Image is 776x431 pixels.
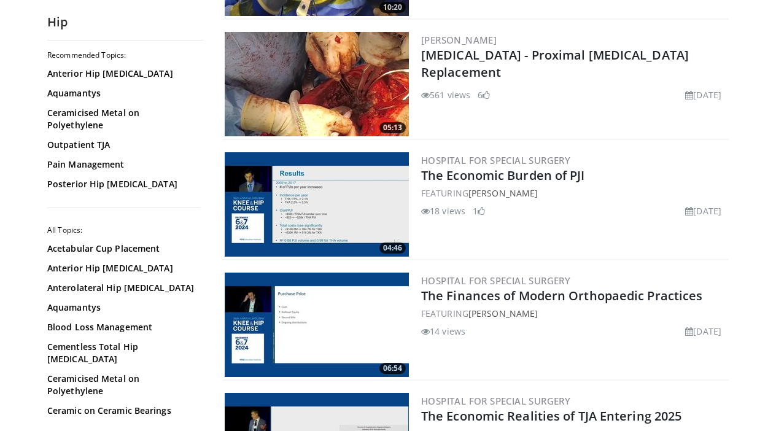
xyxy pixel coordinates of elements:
a: Hospital for Special Surgery [421,154,570,166]
img: 5bed6517-144d-49e1-bc12-f9a48a1defdf.300x170_q85_crop-smart_upscale.jpg [225,273,409,377]
a: 05:13 [225,32,409,136]
span: 06:54 [379,363,406,374]
a: [PERSON_NAME] [468,308,538,319]
a: [MEDICAL_DATA] - Proximal [MEDICAL_DATA] Replacement [421,47,689,80]
a: Ceramicised Metal on Polyethylene [47,107,198,131]
h2: All Topics: [47,225,201,235]
a: Hospital for Special Surgery [421,395,570,407]
a: Blood Loss Management [47,321,198,333]
h2: Recommended Topics: [47,50,201,60]
li: [DATE] [685,204,721,217]
a: Ceramic on Ceramic Bearings [47,405,198,417]
a: The Economic Burden of PJI [421,167,585,184]
div: FEATURING [421,187,726,200]
a: Outpatient TJA [47,139,198,151]
img: efa37473-e028-42c1-a138-5179beb6ac56.300x170_q85_crop-smart_upscale.jpg [225,152,409,257]
li: 6 [478,88,490,101]
a: Anterior Hip [MEDICAL_DATA] [47,262,198,274]
span: 10:20 [379,2,406,13]
li: 14 views [421,325,465,338]
a: [PERSON_NAME] [421,34,497,46]
div: FEATURING [421,307,726,320]
span: 05:13 [379,122,406,133]
a: The Economic Realities of TJA Entering 2025 [421,408,681,424]
a: Pain Management [47,158,198,171]
a: 04:46 [225,152,409,257]
a: [PERSON_NAME] [468,187,538,199]
li: [DATE] [685,88,721,101]
a: Ceramicised Metal on Polyethylene [47,373,198,397]
a: Anterior Hip [MEDICAL_DATA] [47,68,198,80]
a: Acetabular Cup Placement [47,243,198,255]
span: 04:46 [379,243,406,254]
img: 746a418b-32e2-46ca-9f6c-3e7f7f863dad.300x170_q85_crop-smart_upscale.jpg [225,32,409,136]
li: 1 [473,204,485,217]
h2: Hip [47,14,204,30]
a: Aquamantys [47,301,198,314]
li: 18 views [421,204,465,217]
li: [DATE] [685,325,721,338]
a: The Finances of Modern Orthopaedic Practices [421,287,702,304]
a: 06:54 [225,273,409,377]
a: Posterior Hip [MEDICAL_DATA] [47,178,198,190]
a: Aquamantys [47,87,198,99]
li: 561 views [421,88,470,101]
a: Hospital for Special Surgery [421,274,570,287]
a: Cementless Total Hip [MEDICAL_DATA] [47,341,198,365]
a: Anterolateral Hip [MEDICAL_DATA] [47,282,198,294]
